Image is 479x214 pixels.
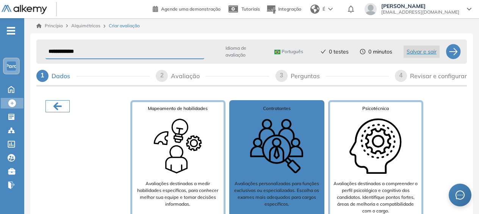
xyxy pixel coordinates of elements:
[147,116,208,176] img: Type of search
[160,72,164,79] span: 2
[41,72,44,79] span: 1
[161,6,221,12] span: Agende uma demonstração
[410,70,467,82] div: Revisar e configurar
[322,6,325,13] span: É
[241,6,260,12] span: Tutoriais
[7,30,15,31] i: -
[266,1,301,17] button: Integração
[36,22,63,29] a: Princípio
[36,70,150,82] div: 1Dados
[135,180,221,208] p: Avaliações destinadas a medir habilidades específicas, para conhecer melhor sua equipe e tomar de...
[321,49,326,54] span: verificar
[399,72,403,79] span: 4
[360,49,365,54] span: Círculo do relógio
[381,3,459,9] span: [PERSON_NAME]
[71,23,100,28] span: Alquimétricos
[148,105,208,112] span: Mapeamento de habilidades
[404,46,440,58] button: Salvar e sair
[280,72,283,79] span: 3
[456,190,465,200] span: Mensagem
[329,48,349,56] span: 0 testes
[291,70,326,82] div: Perguntas
[109,22,140,29] span: Criar avaliação
[2,5,47,14] img: Logo
[407,47,437,56] span: Salvar e sair
[225,45,264,58] span: Idioma de avaliação
[234,180,319,208] p: Avaliações personalizadas para funções exclusivas ou especializadas. Escolha os exames mais adequ...
[45,22,63,29] font: Princípio
[368,48,392,56] span: 0 minutos
[278,6,301,12] span: Integração
[381,9,459,15] span: [EMAIL_ADDRESS][DOMAIN_NAME]
[345,116,406,176] img: Type of search
[171,70,206,82] div: Avaliação
[328,8,333,11] img: arrow
[5,63,17,69] span: Para
[310,5,319,14] img: world
[153,4,221,13] a: Agende uma demonstração
[282,49,303,54] font: Português
[274,50,280,54] img: SUTIÃ
[52,70,76,82] div: Dados
[246,116,307,176] img: Type of search
[362,105,389,112] span: Psicotécnica
[263,105,291,112] span: Contratantes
